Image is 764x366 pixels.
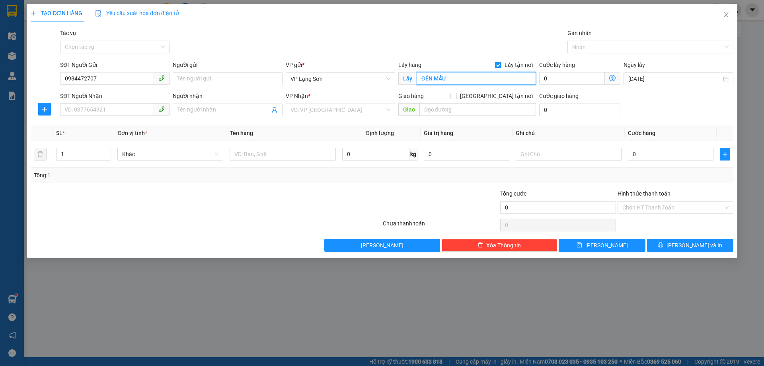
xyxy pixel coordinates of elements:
[539,93,579,99] label: Cước giao hàng
[442,239,557,252] button: deleteXóa Thông tin
[417,72,536,85] input: Lấy tận nơi
[60,61,170,69] div: SĐT Người Gửi
[31,10,82,16] span: TẠO ĐƠN HÀNG
[324,239,440,252] button: [PERSON_NAME]
[567,30,592,36] label: Gán nhãn
[419,103,536,116] input: Dọc đường
[38,103,51,115] button: plus
[516,148,622,160] input: Ghi Chú
[720,148,730,160] button: plus
[158,75,165,81] span: phone
[290,73,390,85] span: VP Lạng Sơn
[31,10,36,16] span: plus
[271,107,278,113] span: user-add
[628,130,655,136] span: Cước hàng
[398,72,417,85] span: Lấy
[56,130,62,136] span: SL
[117,130,147,136] span: Đơn vị tính
[173,92,282,100] div: Người nhận
[628,74,721,83] input: Ngày lấy
[398,62,421,68] span: Lấy hàng
[424,130,453,136] span: Giá trị hàng
[398,93,424,99] span: Giao hàng
[585,241,628,250] span: [PERSON_NAME]
[398,103,419,116] span: Giao
[513,125,625,141] th: Ghi chú
[624,62,645,68] label: Ngày lấy
[39,106,51,112] span: plus
[95,10,101,17] img: icon
[715,4,737,26] button: Close
[539,62,575,68] label: Cước lấy hàng
[34,148,47,160] button: delete
[122,148,218,160] span: Khác
[95,10,179,16] span: Yêu cầu xuất hóa đơn điện tử
[230,148,335,160] input: VD: Bàn, Ghế
[667,241,722,250] span: [PERSON_NAME] và In
[286,93,308,99] span: VP Nhận
[477,242,483,249] span: delete
[158,106,165,112] span: phone
[539,104,620,116] input: Cước giao hàng
[60,92,170,100] div: SĐT Người Nhận
[577,242,582,249] span: save
[539,72,605,85] input: Cước lấy hàng
[230,130,253,136] span: Tên hàng
[361,241,403,250] span: [PERSON_NAME]
[720,151,730,157] span: plus
[658,242,663,249] span: printer
[723,12,729,18] span: close
[647,239,733,252] button: printer[PERSON_NAME] và In
[559,239,645,252] button: save[PERSON_NAME]
[382,219,499,233] div: Chưa thanh toán
[409,148,417,160] span: kg
[486,241,521,250] span: Xóa Thông tin
[501,61,536,69] span: Lấy tận nơi
[500,190,526,197] span: Tổng cước
[173,61,282,69] div: Người gửi
[286,61,395,69] div: VP gửi
[424,148,509,160] input: 0
[34,171,295,180] div: Tổng: 1
[457,92,536,100] span: [GEOGRAPHIC_DATA] tận nơi
[618,190,670,197] label: Hình thức thanh toán
[60,30,76,36] label: Tác vụ
[609,75,616,81] span: dollar-circle
[366,130,394,136] span: Định lượng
